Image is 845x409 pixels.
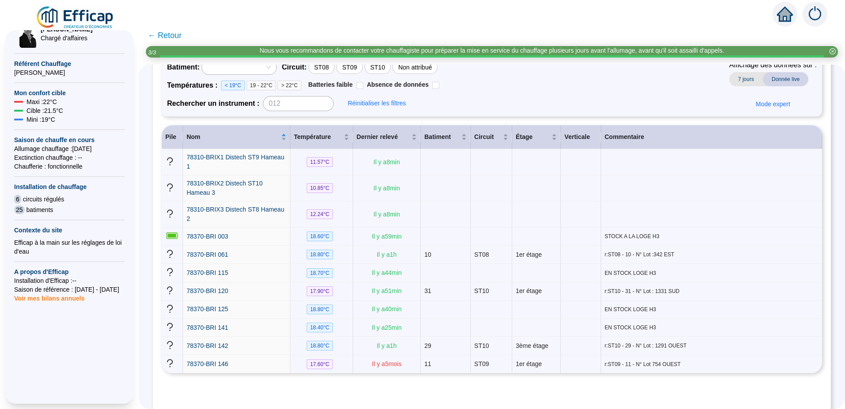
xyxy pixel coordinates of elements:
span: r:ST10 - 29 - N° Lot : 1291 OUEST [605,342,818,349]
span: A propos d'Efficap [14,267,125,276]
span: batiments [27,205,53,214]
span: > 22°C [278,81,301,90]
span: EN STOCK LOGE H3 [605,306,818,313]
img: efficap energie logo [35,5,115,30]
span: question [165,359,175,368]
div: Non attribué [392,61,438,74]
span: home [777,6,793,22]
span: r:ST10 - 31 - N° Lot : 1331 SUD [605,288,818,295]
a: 78370-BRI 061 [187,250,228,259]
span: ST08 [474,251,489,258]
div: ST09 [336,61,362,74]
span: Exctinction chauffage : -- [14,153,125,162]
span: 78370-BRI 115 [187,269,228,276]
span: 18.70 °C [307,268,333,278]
span: 12.24 °C [307,209,333,219]
span: Chaufferie : fonctionnelle [14,162,125,171]
span: Il y a 5 mois [372,360,402,367]
span: Il y a 8 min [373,158,400,166]
th: Verticale [561,125,601,149]
span: Températures : [167,80,221,91]
span: 7 jours [729,72,763,86]
a: 78310-BRIX2 Distech ST10 Hameau 3 [187,179,286,197]
span: Voir mes bilans annuels [14,289,84,302]
div: ST08 [308,61,335,74]
span: Référent Chauffage [14,59,125,68]
span: Il y a 40 min [372,305,402,313]
th: Commentaire [601,125,822,149]
span: Réinitialiser les filtres [348,99,406,108]
span: Nom [187,132,279,142]
span: Installation d'Efficap : -- [14,276,125,285]
span: Mon confort cible [14,89,125,97]
span: Allumage chauffage : [DATE] [14,144,125,153]
th: Batiment [421,125,471,149]
span: Dernier relevé [357,132,410,142]
span: Saison de chauffe en cours [14,135,125,144]
span: question [165,267,175,277]
span: Circuit [474,132,501,142]
a: 78370-BRI 120 [187,286,228,296]
a: 78370-BRI 003 [187,232,228,241]
span: Température [294,132,342,142]
a: 78310-BRIX3 Distech ST8 Hameau 2 [187,205,286,224]
span: 78370-BRI 120 [187,287,228,294]
span: STOCK A LA LOGE H3 [605,233,818,240]
span: Il y a 51 min [372,287,402,294]
span: Contexte du site [14,226,125,235]
span: Il y a 44 min [372,269,402,276]
span: close-circle [830,48,836,54]
th: Dernier relevé [353,125,421,149]
span: 18.80 °C [307,305,333,314]
span: 78370-BRI 125 [187,305,228,313]
img: Chargé d'affaires [19,19,37,48]
button: Mode expert [749,97,797,111]
span: < 19°C [221,81,244,90]
div: Efficap à la main sur les réglages de loi d'eau [14,238,125,256]
span: 11 [424,360,431,367]
span: Mode expert [756,100,790,109]
span: 25 [14,205,25,214]
span: [PERSON_NAME] [14,68,125,77]
span: Absence de données [367,81,429,88]
a: 78370-BRI 142 [187,341,228,351]
span: EN STOCK LOGE H3 [605,270,818,277]
div: ST10 [365,61,391,74]
span: r:ST08 - 10 - N° Lot :342 EST [605,251,818,258]
span: question [165,286,175,295]
span: 18.80 °C [307,250,333,259]
span: Affichage des données sur : [729,60,817,70]
span: 18.80 °C [307,341,333,351]
th: Nom [183,125,290,149]
span: Il y a 1 h [377,251,396,258]
span: Donnée live [763,72,808,86]
span: ST10 [474,342,489,349]
span: 11.57 °C [307,157,333,167]
span: 17.60 °C [307,359,333,369]
a: 78370-BRI 141 [187,323,228,332]
span: 10.85 °C [307,183,333,193]
span: Cible : 21.5 °C [27,106,63,115]
span: Installation de chauffage [14,182,125,191]
span: question [165,209,175,218]
button: Réinitialiser les filtres [341,96,413,110]
span: Il y a 1 h [377,342,396,349]
span: Chargé d'affaires [41,34,92,42]
span: 31 [424,287,431,294]
span: 78370-BRI 146 [187,360,228,367]
span: 78310-BRIX2 Distech ST10 Hameau 3 [187,180,263,196]
span: EN STOCK LOGE H3 [605,324,818,331]
img: alerts [803,2,827,27]
a: 78370-BRI 125 [187,305,228,314]
span: ← Retour [148,29,182,42]
span: Rechercher un instrument : [167,98,259,109]
span: 17.90 °C [307,286,333,296]
span: 78370-BRI 141 [187,324,228,331]
th: Circuit [471,125,512,149]
span: question [165,340,175,350]
span: 78370-BRI 003 [187,233,228,240]
span: 29 [424,342,431,349]
span: Batiment [424,132,460,142]
th: Température [290,125,353,149]
span: Batteries faible [308,81,353,88]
